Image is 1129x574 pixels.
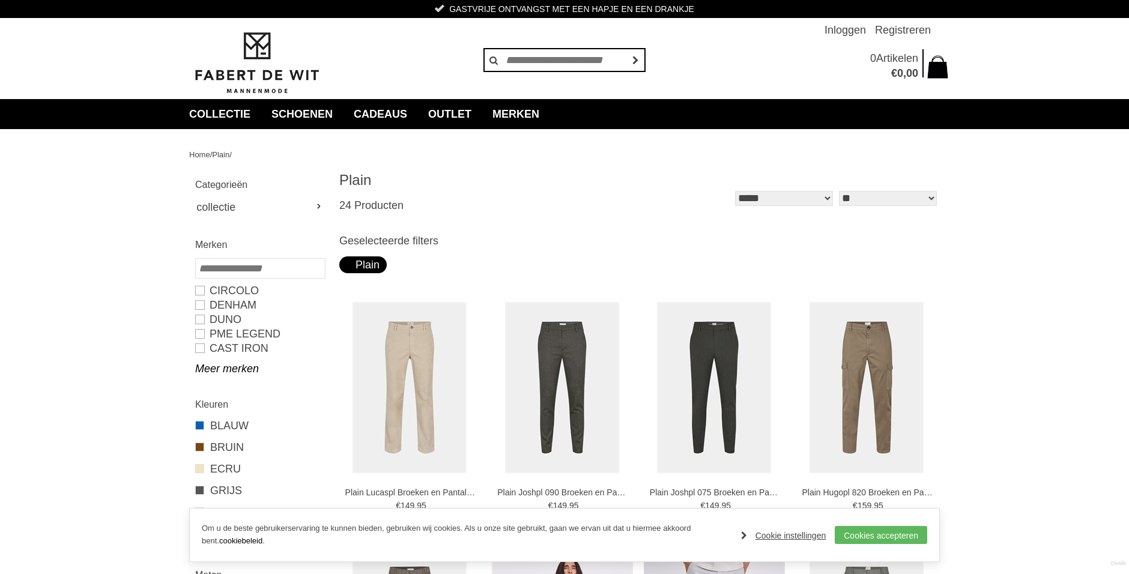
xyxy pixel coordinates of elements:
img: Plain Joshpl 090 Broeken en Pantalons [505,302,619,473]
span: 95 [874,501,883,510]
a: Plain Joshpl 075 Broeken en Pantalons [650,487,782,498]
a: Duno [195,312,324,327]
h2: Categorieën [195,177,324,192]
h2: Kleuren [195,397,324,412]
img: Plain Joshpl 075 Broeken en Pantalons [657,302,771,473]
a: Cookie instellingen [741,527,826,545]
span: 149 [401,501,414,510]
a: Outlet [419,99,480,129]
a: GRIJS [195,483,324,498]
a: PME LEGEND [195,327,324,341]
a: Meer merken [195,361,324,376]
span: 149 [705,501,719,510]
a: collectie [195,198,324,216]
a: Plain Lucaspl Broeken en Pantalons [345,487,477,498]
h3: Geselecteerde filters [339,234,940,247]
a: Cadeaus [345,99,416,129]
span: / [210,150,213,159]
a: BRUIN [195,440,324,455]
a: BLAUW [195,418,324,434]
a: Inloggen [825,18,866,42]
a: Home [189,150,210,159]
a: Divide [1111,556,1126,571]
a: Schoenen [262,99,342,129]
p: Om u de beste gebruikerservaring te kunnen bieden, gebruiken wij cookies. Als u onze site gebruik... [202,522,729,548]
span: / [229,150,232,159]
a: ECRU [195,461,324,477]
span: 0 [897,67,903,79]
span: € [700,501,705,510]
a: Plain Joshpl 090 Broeken en Pantalons [497,487,629,498]
span: € [548,501,553,510]
span: 159 [858,501,871,510]
span: 95 [722,501,731,510]
a: Merken [483,99,548,129]
a: Cookies accepteren [835,526,927,544]
a: Plain [212,150,229,159]
span: , [719,501,722,510]
a: DENHAM [195,298,324,312]
span: € [891,67,897,79]
div: Plain [347,256,380,273]
a: Registreren [875,18,931,42]
span: 0 [870,52,876,64]
a: Circolo [195,283,324,298]
span: € [396,501,401,510]
span: 24 Producten [339,199,404,211]
a: collectie [180,99,259,129]
span: 95 [417,501,426,510]
img: Plain Hugopl 820 Broeken en Pantalons [810,302,924,473]
span: 95 [569,501,579,510]
span: € [853,501,858,510]
h1: Plain [339,171,640,189]
span: 00 [906,67,918,79]
img: Plain Lucaspl Broeken en Pantalons [353,302,467,473]
span: Artikelen [876,52,918,64]
a: Plain Hugopl 820 Broeken en Pantalons [802,487,934,498]
span: , [567,501,569,510]
img: Fabert de Wit [189,31,324,95]
span: 149 [553,501,567,510]
span: , [414,501,417,510]
h2: Merken [195,237,324,252]
a: cookiebeleid [219,536,262,545]
a: CAST IRON [195,341,324,355]
span: , [903,67,906,79]
span: , [871,501,874,510]
a: GROEN [195,504,324,520]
